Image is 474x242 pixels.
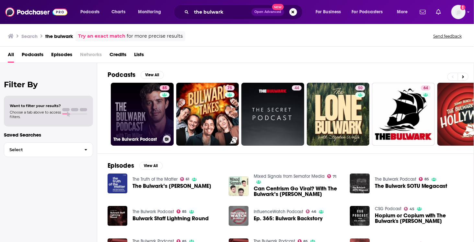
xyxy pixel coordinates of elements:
a: The Bulwark Podcast [375,176,416,182]
span: Hopium or Copium with The Bulwark's [PERSON_NAME] [375,213,463,224]
span: Logged in as kirstycam [451,5,466,19]
img: Can Centrism Go Viral? With The Bulwark’s Tim Miller [229,176,249,196]
a: Hopium or Copium with The Bulwark's Tim Miller [375,213,463,224]
a: 64 [372,83,435,146]
a: 75 [225,85,235,91]
span: for more precise results [127,32,183,40]
a: The Truth of the Matter [133,176,178,182]
a: Charts [107,7,129,17]
a: All [8,49,14,63]
a: Episodes [51,49,72,63]
span: The Bulwark’s [PERSON_NAME] [133,183,211,189]
button: Open AdvancedNew [251,8,284,16]
a: Ep. 365: Bulwark Backstory [254,216,323,221]
button: View All [141,71,164,79]
a: 50 [355,85,365,91]
a: 64 [421,85,431,91]
a: Lists [134,49,144,63]
span: Networks [80,49,102,63]
a: Can Centrism Go Viral? With The Bulwark’s Tim Miller [254,186,342,197]
img: The Bulwark’s Charlie Sykes [108,174,127,193]
h2: Episodes [108,162,134,170]
a: 85 [419,177,429,181]
a: CSG Podcast [375,206,401,212]
a: 85 [177,210,187,213]
h2: Filter By [4,80,93,89]
h3: The Bulwark Podcast [113,137,160,142]
img: User Profile [451,5,466,19]
a: InfluenceWatch Podcast [254,209,303,214]
span: 85 [182,210,187,213]
a: 61 [180,177,190,181]
span: More [397,7,408,17]
button: Select [4,142,93,157]
span: Can Centrism Go Viral? With The Bulwark’s [PERSON_NAME] [254,186,342,197]
input: Search podcasts, credits, & more... [191,7,251,17]
a: 71 [327,174,337,178]
a: Show notifications dropdown [417,6,428,18]
a: 44 [241,83,304,146]
a: PodcastsView All [108,71,164,79]
svg: Add a profile image [460,5,466,10]
a: 50 [307,83,370,146]
a: Bulwark Staff Lightning Round [133,216,209,221]
a: The Bulwark’s Charlie Sykes [133,183,211,189]
a: 45 [404,207,415,211]
h3: Search [21,33,38,39]
a: Credits [110,49,126,63]
img: Ep. 365: Bulwark Backstory [229,206,249,226]
img: Hopium or Copium with The Bulwark's Tim Miller [350,206,370,226]
button: open menu [133,7,169,17]
button: open menu [348,7,392,17]
a: 85 [160,85,169,91]
a: The Bulwark Podcast [133,209,174,214]
a: 46 [306,210,317,213]
a: Show notifications dropdown [434,6,444,18]
span: Choose a tab above to access filters. [10,110,61,119]
a: Podcasts [22,49,43,63]
span: Want to filter your results? [10,103,61,108]
span: New [272,4,284,10]
span: 75 [227,85,232,91]
span: 85 [424,178,429,181]
button: open menu [76,7,108,17]
a: Try an exact match [78,32,125,40]
span: Monitoring [138,7,161,17]
span: Open Advanced [254,10,281,14]
button: open menu [311,7,349,17]
span: For Podcasters [352,7,383,17]
a: EpisodesView All [108,162,163,170]
span: 46 [311,210,316,213]
img: The Bulwark SOTU Megacast [350,174,370,193]
button: View All [139,162,163,170]
h2: Podcasts [108,71,135,79]
span: 61 [186,178,189,181]
span: 64 [423,85,428,91]
span: 71 [333,175,336,178]
span: 50 [358,85,363,91]
button: Send feedback [431,33,464,39]
div: Search podcasts, credits, & more... [180,5,309,19]
a: 75 [176,83,239,146]
a: 85The Bulwark Podcast [111,83,174,146]
span: Select [4,148,79,152]
img: Podchaser - Follow, Share and Rate Podcasts [5,6,67,18]
h3: the bulwark [45,33,73,39]
button: open menu [392,7,416,17]
button: Show profile menu [451,5,466,19]
span: 45 [410,208,414,211]
a: The Bulwark SOTU Megacast [375,183,447,189]
span: 44 [295,85,299,91]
